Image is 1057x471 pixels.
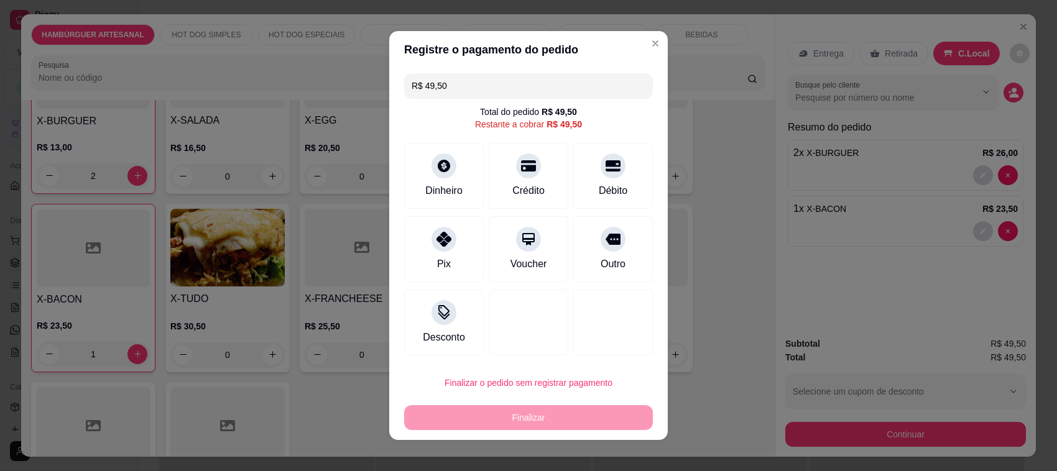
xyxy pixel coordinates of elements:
div: R$ 49,50 [547,118,582,130]
div: Voucher [510,257,547,272]
header: Registre o pagamento do pedido [389,31,668,68]
div: Outro [601,257,625,272]
div: Débito [599,183,627,198]
div: Desconto [423,330,465,345]
div: Total do pedido [480,106,577,118]
button: Finalizar o pedido sem registrar pagamento [404,370,653,395]
div: Crédito [512,183,545,198]
div: Dinheiro [425,183,463,198]
div: R$ 49,50 [542,106,577,118]
div: Pix [437,257,451,272]
div: Restante a cobrar [475,118,582,130]
input: Ex.: hambúrguer de cordeiro [412,73,645,98]
button: Close [645,34,665,53]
